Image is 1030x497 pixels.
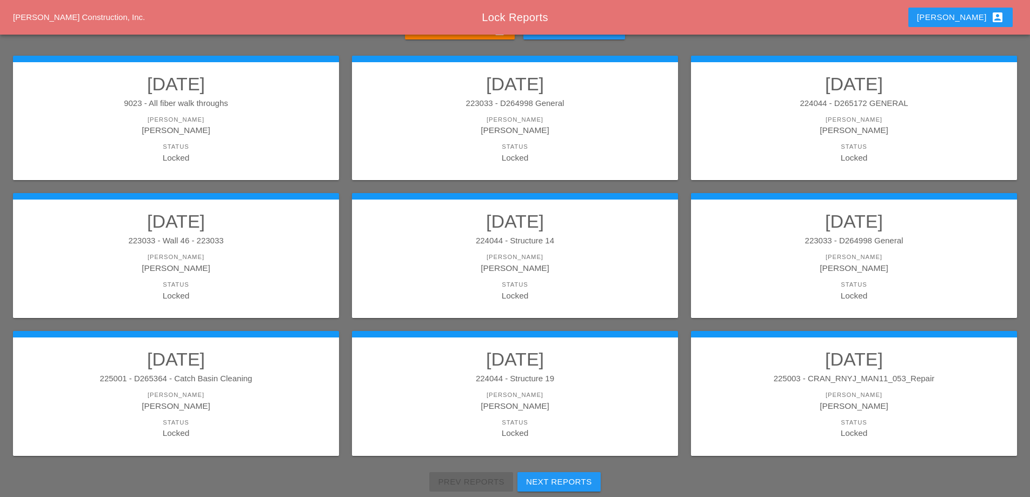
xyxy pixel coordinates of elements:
[991,11,1004,24] i: account_box
[702,235,1006,247] div: 223033 - D264998 General
[363,210,667,232] h2: [DATE]
[702,280,1006,289] div: Status
[702,348,1006,439] a: [DATE]225003 - CRAN_RNYJ_MAN11_053_Repair[PERSON_NAME][PERSON_NAME]StatusLocked
[702,348,1006,370] h2: [DATE]
[24,115,328,124] div: [PERSON_NAME]
[363,235,667,247] div: 224044 - Structure 14
[363,418,667,427] div: Status
[702,427,1006,439] div: Locked
[24,151,328,164] div: Locked
[702,115,1006,124] div: [PERSON_NAME]
[363,373,667,385] div: 224044 - Structure 19
[363,427,667,439] div: Locked
[363,348,667,439] a: [DATE]224044 - Structure 19[PERSON_NAME][PERSON_NAME]StatusLocked
[908,8,1013,27] button: [PERSON_NAME]
[24,348,328,439] a: [DATE]225001 - D265364 - Catch Basin Cleaning[PERSON_NAME][PERSON_NAME]StatusLocked
[917,11,1004,24] div: [PERSON_NAME]
[24,73,328,95] h2: [DATE]
[24,280,328,289] div: Status
[363,210,667,301] a: [DATE]224044 - Structure 14[PERSON_NAME][PERSON_NAME]StatusLocked
[24,418,328,427] div: Status
[363,97,667,110] div: 223033 - D264998 General
[24,400,328,412] div: [PERSON_NAME]
[13,12,145,22] a: [PERSON_NAME] Construction, Inc.
[24,348,328,370] h2: [DATE]
[363,151,667,164] div: Locked
[24,97,328,110] div: 9023 - All fiber walk throughs
[363,390,667,400] div: [PERSON_NAME]
[363,400,667,412] div: [PERSON_NAME]
[517,472,601,492] button: Next Reports
[363,262,667,274] div: [PERSON_NAME]
[24,210,328,232] h2: [DATE]
[363,348,667,370] h2: [DATE]
[363,73,667,95] h2: [DATE]
[702,151,1006,164] div: Locked
[363,280,667,289] div: Status
[363,115,667,124] div: [PERSON_NAME]
[526,476,592,488] div: Next Reports
[24,210,328,301] a: [DATE]223033 - Wall 46 - 223033[PERSON_NAME][PERSON_NAME]StatusLocked
[24,142,328,151] div: Status
[482,11,548,23] span: Lock Reports
[702,390,1006,400] div: [PERSON_NAME]
[363,142,667,151] div: Status
[702,289,1006,302] div: Locked
[24,289,328,302] div: Locked
[24,427,328,439] div: Locked
[702,97,1006,110] div: 224044 - D265172 GENERAL
[702,142,1006,151] div: Status
[363,253,667,262] div: [PERSON_NAME]
[702,124,1006,136] div: [PERSON_NAME]
[702,262,1006,274] div: [PERSON_NAME]
[24,73,328,164] a: [DATE]9023 - All fiber walk throughs[PERSON_NAME][PERSON_NAME]StatusLocked
[702,210,1006,232] h2: [DATE]
[702,73,1006,95] h2: [DATE]
[363,124,667,136] div: [PERSON_NAME]
[24,253,328,262] div: [PERSON_NAME]
[702,400,1006,412] div: [PERSON_NAME]
[363,73,667,164] a: [DATE]223033 - D264998 General[PERSON_NAME][PERSON_NAME]StatusLocked
[702,373,1006,385] div: 225003 - CRAN_RNYJ_MAN11_053_Repair
[702,253,1006,262] div: [PERSON_NAME]
[24,124,328,136] div: [PERSON_NAME]
[24,373,328,385] div: 225001 - D265364 - Catch Basin Cleaning
[702,73,1006,164] a: [DATE]224044 - D265172 GENERAL[PERSON_NAME][PERSON_NAME]StatusLocked
[702,210,1006,301] a: [DATE]223033 - D264998 General[PERSON_NAME][PERSON_NAME]StatusLocked
[24,390,328,400] div: [PERSON_NAME]
[363,289,667,302] div: Locked
[24,235,328,247] div: 223033 - Wall 46 - 223033
[24,262,328,274] div: [PERSON_NAME]
[702,418,1006,427] div: Status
